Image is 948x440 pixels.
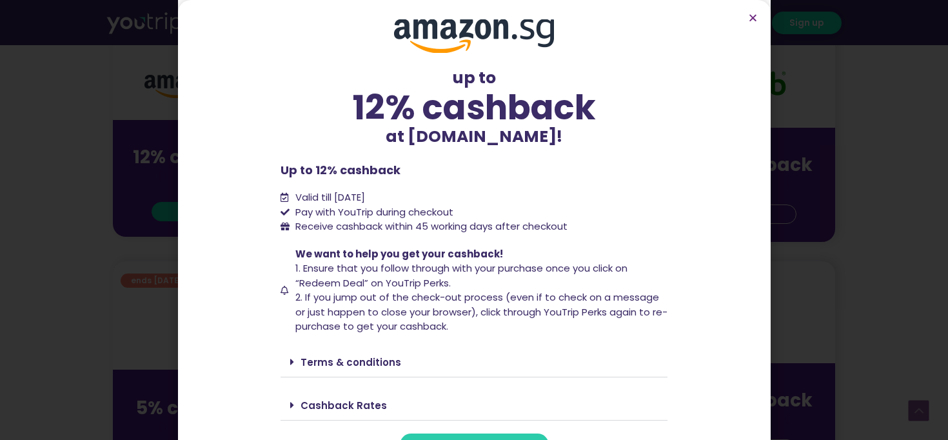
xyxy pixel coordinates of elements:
[292,219,568,234] span: Receive cashback within 45 working days after checkout
[281,66,667,148] div: up to at [DOMAIN_NAME]!
[281,161,667,179] p: Up to 12% cashback
[748,13,758,23] a: Close
[281,90,667,125] div: 12% cashback
[295,247,503,261] span: We want to help you get your cashback!
[295,290,667,333] span: 2. If you jump out of the check-out process (even if to check on a message or just happen to clos...
[292,205,453,220] span: Pay with YouTrip during checkout
[301,355,401,369] a: Terms & conditions
[281,390,667,421] div: Cashback Rates
[281,347,667,377] div: Terms & conditions
[301,399,387,412] a: Cashback Rates
[295,261,627,290] span: 1. Ensure that you follow through with your purchase once you click on “Redeem Deal” on YouTrip P...
[292,190,365,205] span: Valid till [DATE]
